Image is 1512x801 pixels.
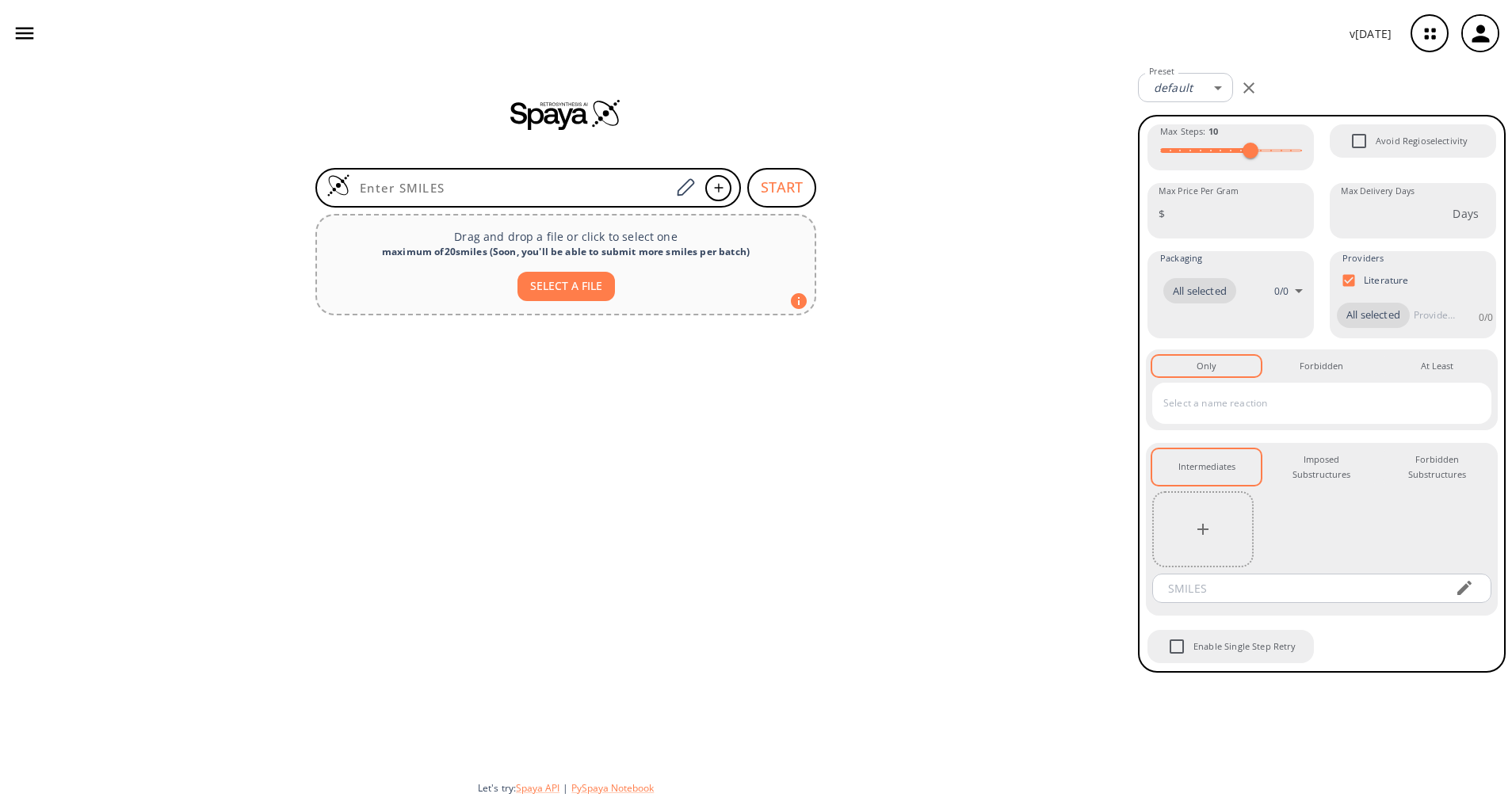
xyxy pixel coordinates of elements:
[1160,251,1202,265] span: Packaging
[510,98,621,130] img: Spaya logo
[1396,452,1479,482] div: Forbidden Substructures
[1157,574,1442,603] input: SMILES
[1146,628,1315,665] div: When Single Step Retry is enabled, if no route is found during retrosynthesis, a retry is trigger...
[1267,449,1376,485] button: Imposed Substructures
[1193,639,1296,654] span: Enable Single Step Retry
[1267,356,1376,376] button: Forbidden
[1280,452,1363,482] div: Imposed Substructures
[1410,303,1459,328] input: Provider name
[1163,284,1236,299] span: All selected
[1159,185,1239,197] label: Max Price Per Gram
[1160,630,1193,663] span: Enable Single Step Retry
[747,168,816,208] button: START
[1341,185,1415,197] label: Max Delivery Days
[1160,124,1218,139] span: Max Steps :
[1152,356,1261,376] button: Only
[1300,359,1343,373] div: Forbidden
[1154,80,1193,95] em: default
[1383,449,1491,485] button: Forbidden Substructures
[1364,273,1409,287] p: Literature
[326,174,350,197] img: Logo Spaya
[559,781,571,795] span: |
[1376,134,1468,148] span: Avoid Regioselectivity
[1350,25,1392,42] p: v [DATE]
[1342,124,1376,158] span: Avoid Regioselectivity
[1342,251,1384,265] span: Providers
[1159,205,1165,222] p: $
[517,272,615,301] button: SELECT A FILE
[1453,205,1479,222] p: Days
[1159,391,1460,416] input: Select a name reaction
[1479,311,1493,324] p: 0 / 0
[571,781,654,795] button: PySpaya Notebook
[350,180,670,196] input: Enter SMILES
[1337,307,1410,323] span: All selected
[1383,356,1491,376] button: At Least
[1274,284,1289,298] p: 0 / 0
[330,228,802,245] p: Drag and drop a file or click to select one
[1208,125,1218,137] strong: 10
[516,781,559,795] button: Spaya API
[1197,359,1216,373] div: Only
[1421,359,1453,373] div: At Least
[478,781,1125,795] div: Let's try:
[1152,449,1261,485] button: Intermediates
[330,245,802,259] div: maximum of 20 smiles ( Soon, you'll be able to submit more smiles per batch )
[1178,460,1235,474] div: Intermediates
[1149,66,1174,78] label: Preset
